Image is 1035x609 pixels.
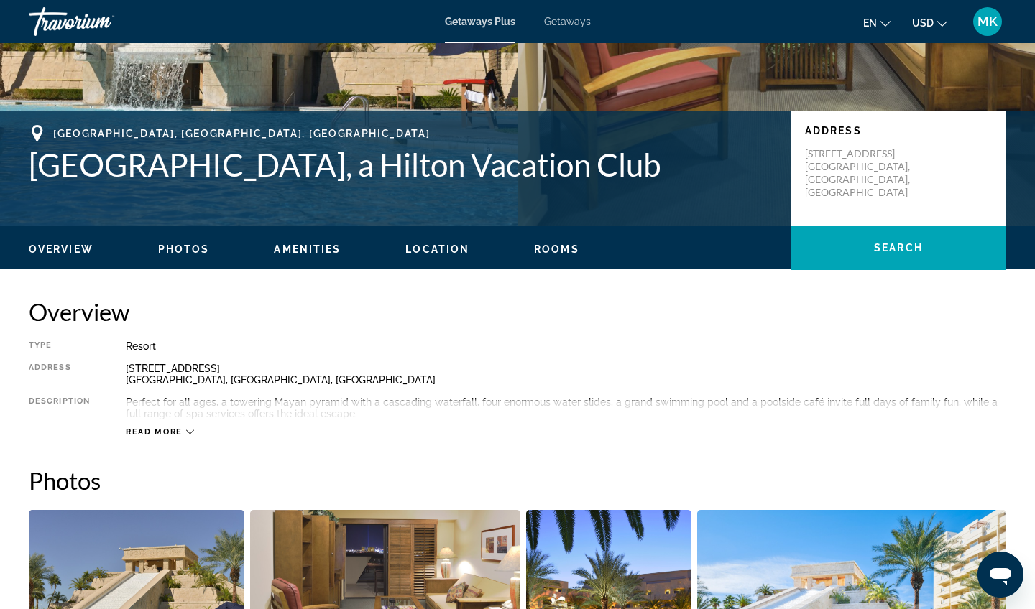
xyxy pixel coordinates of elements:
[405,243,469,255] span: Location
[977,14,998,29] span: MK
[544,16,591,27] a: Getaways
[874,242,923,254] span: Search
[29,243,93,255] span: Overview
[445,16,515,27] a: Getaways Plus
[126,363,1006,386] div: [STREET_ADDRESS] [GEOGRAPHIC_DATA], [GEOGRAPHIC_DATA], [GEOGRAPHIC_DATA]
[29,340,90,352] div: Type
[977,552,1023,598] iframe: Кнопка запуска окна обмена сообщениями
[126,427,183,437] span: Read more
[29,3,172,40] a: Travorium
[805,147,920,199] p: [STREET_ADDRESS] [GEOGRAPHIC_DATA], [GEOGRAPHIC_DATA], [GEOGRAPHIC_DATA]
[158,243,210,255] span: Photos
[791,226,1006,270] button: Search
[805,125,992,136] p: Address
[912,12,947,33] button: Change currency
[534,243,579,255] span: Rooms
[405,243,469,256] button: Location
[274,243,341,255] span: Amenities
[863,17,877,29] span: en
[912,17,934,29] span: USD
[29,466,1006,495] h2: Photos
[534,243,579,256] button: Rooms
[158,243,210,256] button: Photos
[53,128,430,139] span: [GEOGRAPHIC_DATA], [GEOGRAPHIC_DATA], [GEOGRAPHIC_DATA]
[29,243,93,256] button: Overview
[126,340,1006,352] div: Resort
[29,363,90,386] div: Address
[969,6,1006,37] button: User Menu
[29,146,776,183] h1: [GEOGRAPHIC_DATA], a Hilton Vacation Club
[29,297,1006,326] h2: Overview
[29,396,90,419] div: Description
[274,243,341,256] button: Amenities
[863,12,891,33] button: Change language
[126,427,194,437] button: Read more
[126,396,1006,419] div: Perfect for all ages, a towering Mayan pyramid with a cascading waterfall, four enormous water sl...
